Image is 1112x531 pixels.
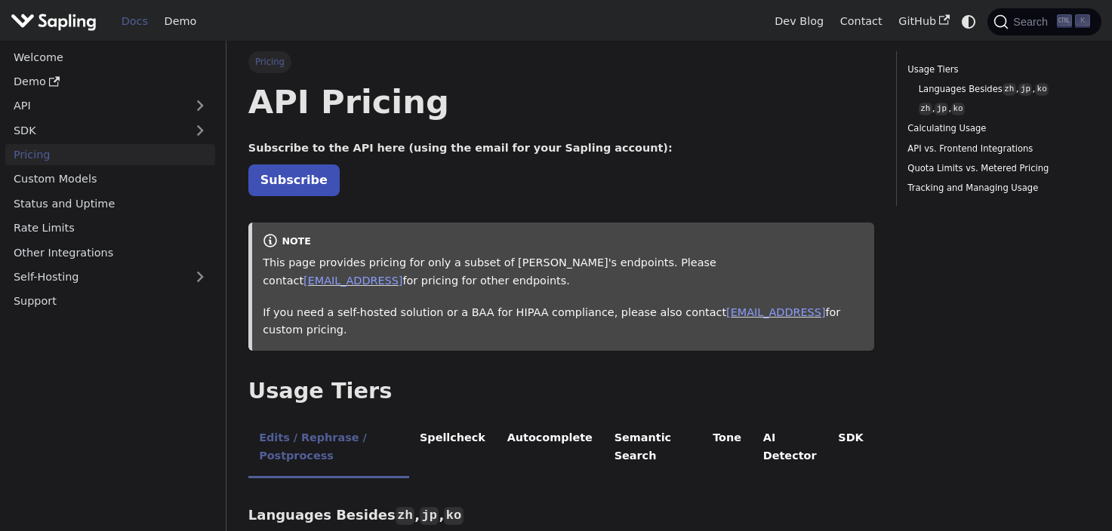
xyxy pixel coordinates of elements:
a: Usage Tiers [907,63,1085,77]
p: This page provides pricing for only a subset of [PERSON_NAME]'s endpoints. Please contact for pri... [263,254,864,290]
a: SDK [5,119,185,141]
a: Contact [832,10,891,33]
a: Pricing [5,144,215,166]
nav: Breadcrumbs [248,51,874,72]
code: jp [1018,83,1032,96]
a: API vs. Frontend Integrations [907,142,1085,156]
img: Sapling.ai [11,11,97,32]
a: Languages Besideszh,jp,ko [919,82,1080,97]
button: Search (Ctrl+K) [987,8,1101,35]
button: Expand sidebar category 'SDK' [185,119,215,141]
a: Tracking and Managing Usage [907,181,1085,195]
code: jp [935,103,948,115]
h3: Languages Besides , , [248,507,874,524]
li: Autocomplete [496,419,603,478]
span: Pricing [248,51,291,72]
a: Quota Limits vs. Metered Pricing [907,161,1085,176]
h2: Usage Tiers [248,378,874,405]
a: Welcome [5,46,215,68]
div: note [263,233,864,251]
a: zh,jp,ko [919,102,1080,116]
a: Demo [5,71,215,93]
a: GitHub [890,10,957,33]
a: Rate Limits [5,217,215,239]
a: Docs [113,10,156,33]
a: Sapling.ai [11,11,102,32]
a: Calculating Usage [907,121,1085,136]
li: Edits / Rephrase / Postprocess [248,419,409,478]
a: Status and Uptime [5,192,215,214]
li: SDK [827,419,874,478]
span: Search [1009,16,1057,28]
code: jp [420,507,439,525]
a: Dev Blog [766,10,831,33]
button: Expand sidebar category 'API' [185,95,215,117]
a: Self-Hosting [5,266,215,288]
a: API [5,95,185,117]
code: zh [1003,83,1016,96]
code: ko [1035,83,1049,96]
button: Switch between dark and light mode (currently system mode) [958,11,980,32]
li: AI Detector [752,419,827,478]
li: Semantic Search [603,419,702,478]
a: Demo [156,10,205,33]
a: Custom Models [5,168,215,190]
a: Other Integrations [5,241,215,263]
li: Spellcheck [409,419,497,478]
a: Support [5,290,215,312]
code: ko [444,507,463,525]
h1: API Pricing [248,81,874,122]
code: zh [396,507,414,525]
strong: Subscribe to the API here (using the email for your Sapling account): [248,142,673,154]
p: If you need a self-hosted solution or a BAA for HIPAA compliance, please also contact for custom ... [263,304,864,340]
a: Subscribe [248,164,340,195]
li: Tone [702,419,753,478]
a: [EMAIL_ADDRESS] [726,306,825,318]
code: zh [919,103,932,115]
a: [EMAIL_ADDRESS] [303,275,402,287]
code: ko [951,103,965,115]
kbd: K [1075,14,1090,28]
